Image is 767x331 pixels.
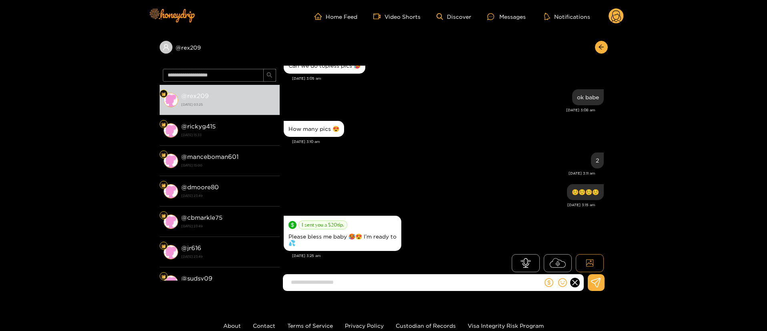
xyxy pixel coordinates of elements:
[164,123,178,138] img: conversation
[263,69,276,82] button: search
[160,41,280,54] div: @rex209
[288,62,360,69] div: Can we do topless pics 🥵
[542,12,593,20] button: Notifications
[181,101,276,108] strong: [DATE] 03:25
[284,121,344,137] div: Oct. 2, 3:10 am
[314,13,326,20] span: home
[558,278,567,287] span: smile
[164,184,178,199] img: conversation
[572,89,604,105] div: Oct. 2, 3:08 am
[181,153,238,160] strong: @ manceboman601
[164,154,178,168] img: conversation
[292,253,604,259] div: [DATE] 3:25 am
[314,13,357,20] a: Home Feed
[287,323,333,329] a: Terms of Service
[373,13,421,20] a: Video Shorts
[284,107,595,113] div: [DATE] 3:08 am
[284,171,595,176] div: [DATE] 3:11 am
[288,221,296,229] span: dollar-circle
[572,189,599,195] div: ☺️☺️☺️☺️
[181,192,276,199] strong: [DATE] 23:49
[164,275,178,290] img: conversation
[284,202,595,208] div: [DATE] 3:15 am
[288,126,339,132] div: How many pics 😍
[577,94,599,100] div: ok babe
[298,221,347,229] span: I sent you a $ 20 tip.
[437,13,471,20] a: Discover
[181,92,209,99] strong: @ rex209
[161,92,166,96] img: Fan Level
[373,13,385,20] span: video-camera
[596,157,599,164] div: 2
[164,215,178,229] img: conversation
[161,213,166,218] img: Fan Level
[292,76,604,81] div: [DATE] 3:05 am
[181,184,219,191] strong: @ dmoore80
[396,323,456,329] a: Custodian of Records
[181,123,216,130] strong: @ rickyg415
[181,245,201,251] strong: @ jr616
[161,274,166,279] img: Fan Level
[181,214,222,221] strong: @ cbmarkle75
[162,44,170,51] span: user
[543,277,555,289] button: dollar
[545,278,553,287] span: dollar
[181,162,276,169] strong: [DATE] 15:00
[567,184,604,200] div: Oct. 2, 3:15 am
[595,41,608,54] button: arrow-left
[161,183,166,188] img: Fan Level
[266,72,272,79] span: search
[284,216,401,251] div: Oct. 2, 3:25 am
[292,139,604,144] div: [DATE] 3:10 am
[223,323,241,329] a: About
[288,233,397,246] div: Please bless me baby 🥵😍 I’m ready to 💦
[284,58,365,74] div: Oct. 2, 3:05 am
[487,12,526,21] div: Messages
[181,275,212,282] strong: @ sudsy09
[161,152,166,157] img: Fan Level
[468,323,544,329] a: Visa Integrity Risk Program
[598,44,604,51] span: arrow-left
[181,253,276,260] strong: [DATE] 23:49
[591,152,604,169] div: Oct. 2, 3:11 am
[253,323,275,329] a: Contact
[161,244,166,249] img: Fan Level
[161,122,166,127] img: Fan Level
[181,131,276,138] strong: [DATE] 15:33
[181,223,276,230] strong: [DATE] 23:49
[345,323,384,329] a: Privacy Policy
[164,245,178,259] img: conversation
[164,93,178,107] img: conversation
